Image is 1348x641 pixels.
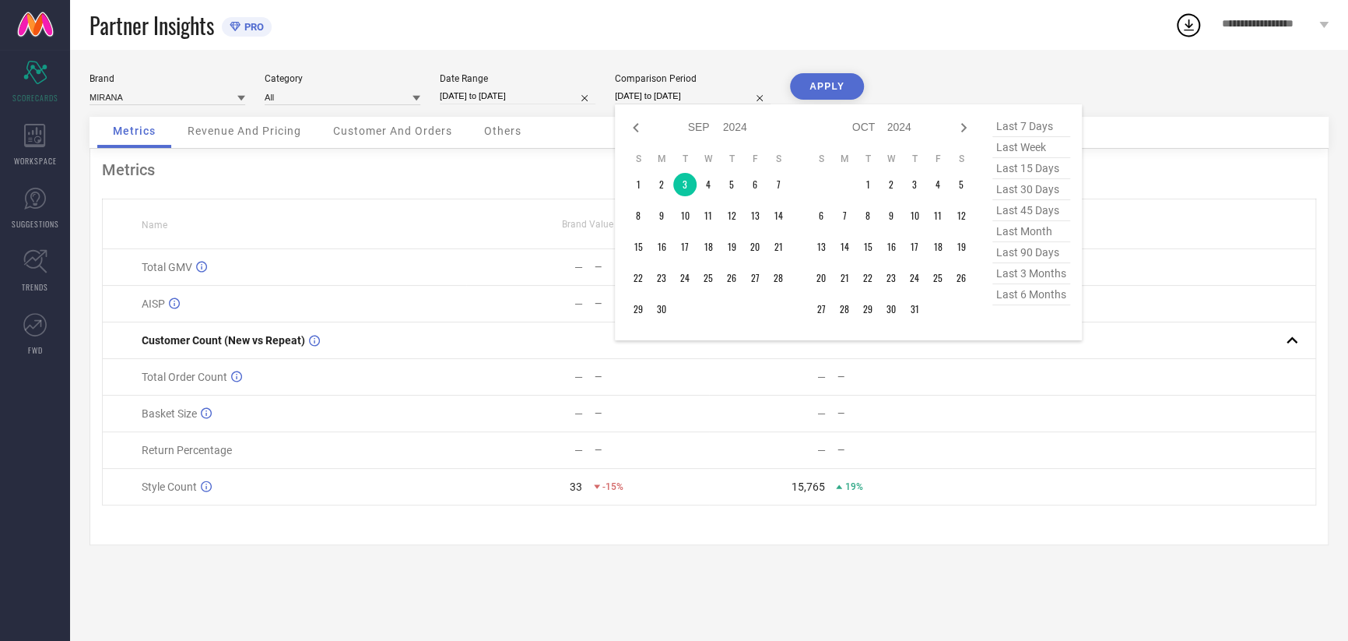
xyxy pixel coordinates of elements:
[992,221,1070,242] span: last month
[595,262,708,273] div: —
[950,204,973,227] td: Sat Oct 12 2024
[926,266,950,290] td: Fri Oct 25 2024
[627,204,650,227] td: Sun Sep 08 2024
[903,266,926,290] td: Thu Oct 24 2024
[816,371,825,383] div: —
[816,407,825,420] div: —
[992,137,1070,158] span: last week
[950,173,973,196] td: Sat Oct 05 2024
[992,200,1070,221] span: last 45 days
[240,21,264,33] span: PRO
[767,153,790,165] th: Saturday
[837,372,950,382] div: —
[809,298,833,321] td: Sun Oct 27 2024
[12,92,58,104] span: SCORECARDS
[809,153,833,165] th: Sunday
[950,235,973,259] td: Sat Oct 19 2024
[856,204,879,227] td: Tue Oct 08 2024
[1174,11,1202,39] div: Open download list
[833,298,856,321] td: Mon Oct 28 2024
[142,298,165,310] span: AISP
[903,173,926,196] td: Thu Oct 03 2024
[113,125,156,137] span: Metrics
[992,242,1070,263] span: last 90 days
[574,407,583,420] div: —
[879,153,903,165] th: Wednesday
[791,481,824,493] div: 15,765
[697,204,720,227] td: Wed Sep 11 2024
[879,266,903,290] td: Wed Oct 23 2024
[856,298,879,321] td: Tue Oct 29 2024
[954,118,973,137] div: Next month
[720,266,743,290] td: Thu Sep 26 2024
[570,481,582,493] div: 33
[992,158,1070,179] span: last 15 days
[743,235,767,259] td: Fri Sep 20 2024
[903,204,926,227] td: Thu Oct 10 2024
[992,263,1070,284] span: last 3 months
[844,481,862,492] span: 19%
[856,235,879,259] td: Tue Oct 15 2024
[903,298,926,321] td: Thu Oct 31 2024
[767,235,790,259] td: Sat Sep 21 2024
[595,298,708,309] div: —
[673,204,697,227] td: Tue Sep 10 2024
[767,204,790,227] td: Sat Sep 14 2024
[743,173,767,196] td: Fri Sep 06 2024
[484,125,521,137] span: Others
[574,298,583,310] div: —
[809,235,833,259] td: Sun Oct 13 2024
[833,235,856,259] td: Mon Oct 14 2024
[102,160,1316,179] div: Metrics
[837,445,950,456] div: —
[879,298,903,321] td: Wed Oct 30 2024
[856,153,879,165] th: Tuesday
[833,153,856,165] th: Monday
[767,173,790,196] td: Sat Sep 07 2024
[627,118,645,137] div: Previous month
[903,153,926,165] th: Thursday
[12,218,59,230] span: SUGGESTIONS
[562,219,613,230] span: Brand Value
[879,235,903,259] td: Wed Oct 16 2024
[142,220,167,231] span: Name
[142,371,227,383] span: Total Order Count
[673,235,697,259] td: Tue Sep 17 2024
[950,266,973,290] td: Sat Oct 26 2024
[142,407,197,420] span: Basket Size
[650,204,673,227] td: Mon Sep 09 2024
[950,153,973,165] th: Saturday
[697,266,720,290] td: Wed Sep 25 2024
[720,153,743,165] th: Thursday
[743,153,767,165] th: Friday
[650,266,673,290] td: Mon Sep 23 2024
[142,261,192,273] span: Total GMV
[856,173,879,196] td: Tue Oct 01 2024
[879,204,903,227] td: Wed Oct 09 2024
[926,153,950,165] th: Friday
[602,481,623,492] span: -15%
[856,266,879,290] td: Tue Oct 22 2024
[574,444,583,456] div: —
[142,481,197,493] span: Style Count
[809,204,833,227] td: Sun Oct 06 2024
[188,125,301,137] span: Revenue And Pricing
[720,235,743,259] td: Thu Sep 19 2024
[837,408,950,419] div: —
[440,73,595,84] div: Date Range
[574,261,583,273] div: —
[833,204,856,227] td: Mon Oct 07 2024
[697,235,720,259] td: Wed Sep 18 2024
[595,408,708,419] div: —
[650,235,673,259] td: Mon Sep 16 2024
[720,173,743,196] td: Thu Sep 05 2024
[903,235,926,259] td: Thu Oct 17 2024
[615,73,771,84] div: Comparison Period
[440,88,595,104] input: Select date range
[879,173,903,196] td: Wed Oct 02 2024
[615,88,771,104] input: Select comparison period
[574,371,583,383] div: —
[816,444,825,456] div: —
[743,266,767,290] td: Fri Sep 27 2024
[992,284,1070,305] span: last 6 months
